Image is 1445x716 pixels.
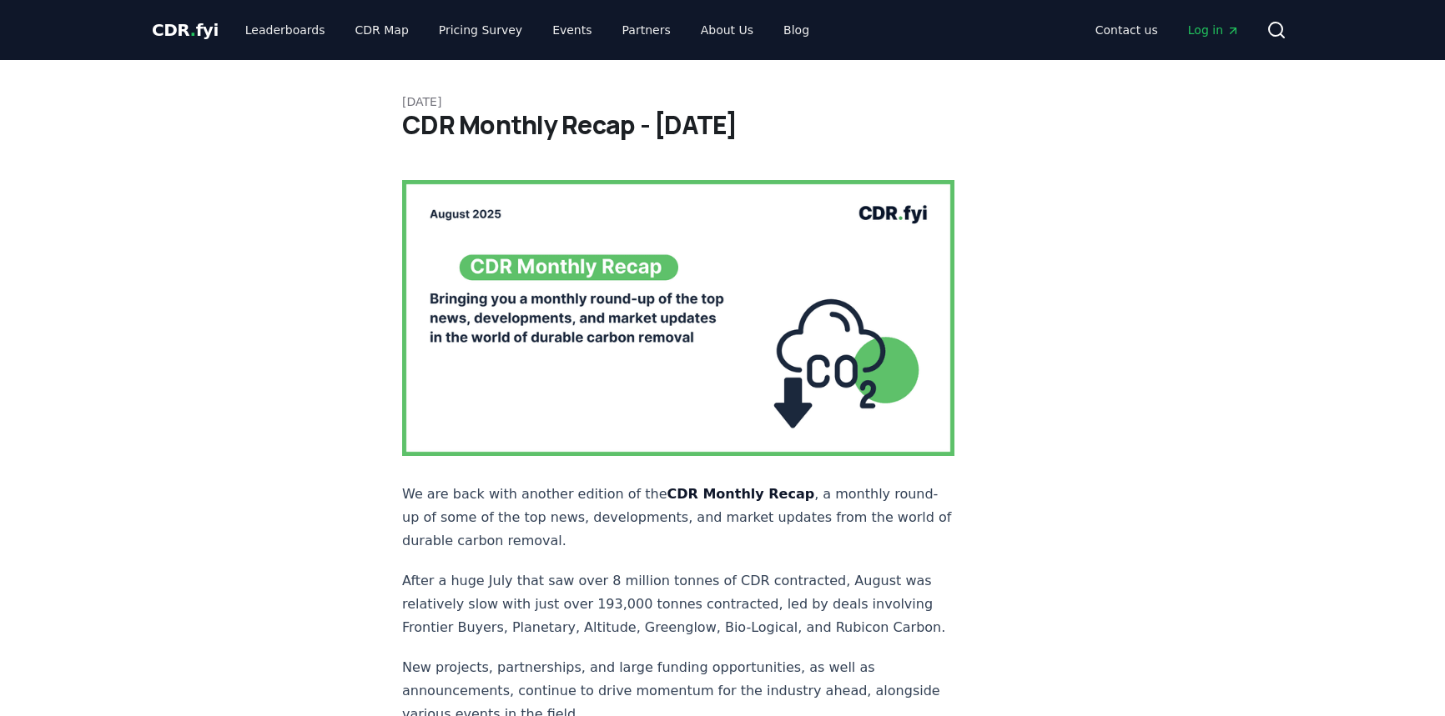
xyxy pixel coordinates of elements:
strong: CDR Monthly Recap [667,486,815,502]
a: Contact us [1082,15,1171,45]
h1: CDR Monthly Recap - [DATE] [402,110,1043,140]
span: Log in [1188,22,1240,38]
a: Log in [1175,15,1253,45]
a: CDR Map [342,15,422,45]
span: CDR fyi [152,20,219,40]
a: Pricing Survey [425,15,536,45]
img: blog post image [402,180,954,456]
a: Events [539,15,605,45]
a: CDR.fyi [152,18,219,42]
a: Leaderboards [232,15,339,45]
a: Partners [609,15,684,45]
p: After a huge July that saw over 8 million tonnes of CDR contracted, August was relatively slow wi... [402,569,954,639]
p: [DATE] [402,93,1043,110]
a: About Us [687,15,767,45]
p: We are back with another edition of the , a monthly round-up of some of the top news, development... [402,483,954,553]
nav: Main [1082,15,1253,45]
a: Blog [770,15,823,45]
span: . [190,20,196,40]
nav: Main [232,15,823,45]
